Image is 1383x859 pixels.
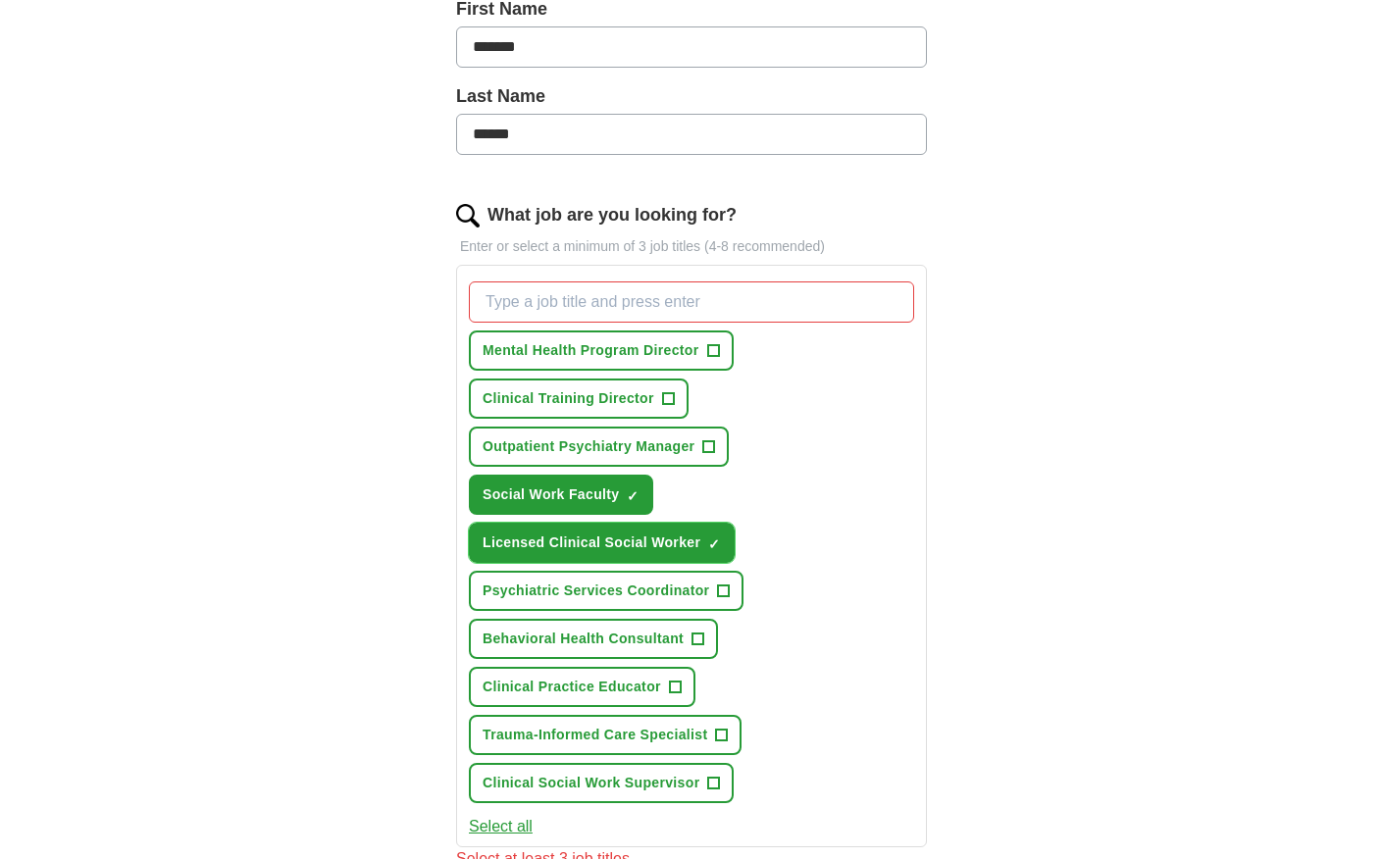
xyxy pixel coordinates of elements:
[469,619,718,659] button: Behavioral Health Consultant
[483,773,699,793] span: Clinical Social Work Supervisor
[483,725,707,745] span: Trauma-Informed Care Specialist
[469,427,729,467] button: Outpatient Psychiatry Manager
[708,536,720,552] span: ✓
[469,815,533,838] button: Select all
[469,715,742,755] button: Trauma-Informed Care Specialist
[469,667,695,707] button: Clinical Practice Educator
[483,436,694,457] span: Outpatient Psychiatry Manager
[483,581,709,601] span: Psychiatric Services Coordinator
[483,340,699,361] span: Mental Health Program Director
[483,532,700,553] span: Licensed Clinical Social Worker
[627,488,639,504] span: ✓
[483,677,661,697] span: Clinical Practice Educator
[469,475,653,515] button: Social Work Faculty✓
[483,629,684,649] span: Behavioral Health Consultant
[469,571,743,611] button: Psychiatric Services Coordinator
[469,763,734,803] button: Clinical Social Work Supervisor
[469,281,914,323] input: Type a job title and press enter
[469,330,734,371] button: Mental Health Program Director
[483,388,654,409] span: Clinical Training Director
[483,484,619,505] span: Social Work Faculty
[456,204,480,227] img: search.png
[456,83,927,110] label: Last Name
[456,236,927,257] p: Enter or select a minimum of 3 job titles (4-8 recommended)
[469,379,689,419] button: Clinical Training Director
[469,523,735,563] button: Licensed Clinical Social Worker✓
[487,202,737,228] label: What job are you looking for?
